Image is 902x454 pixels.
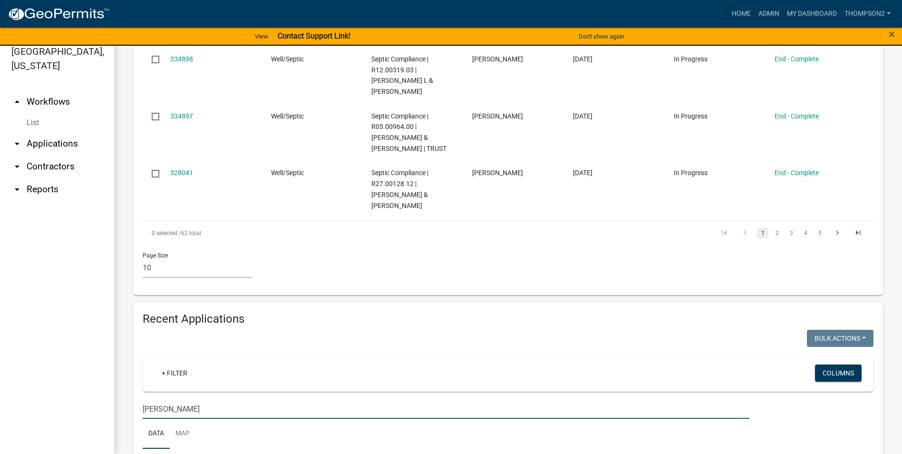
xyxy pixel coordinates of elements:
li: page 2 [770,225,784,241]
i: arrow_drop_down [11,184,23,195]
button: Bulk Actions [807,330,873,347]
li: page 5 [813,225,827,241]
span: Darrin [472,169,523,177]
a: go to previous page [736,228,754,238]
h4: Recent Applications [143,312,873,326]
li: page 1 [756,225,770,241]
a: Data [143,419,170,449]
a: 3 [786,228,797,238]
span: Well/Septic [271,55,304,63]
span: Well/Septic [271,169,304,177]
a: 2 [771,228,783,238]
a: 1 [757,228,768,238]
a: End - Complete [775,112,819,120]
button: Columns [815,365,862,382]
a: My Dashboard [783,5,841,23]
i: arrow_drop_down [11,138,23,149]
span: Septic Compliance | R05.00964.00 | HOVDA,ROBERT H & JEANNE M | TRUST [371,112,446,152]
a: go to last page [849,228,867,238]
span: 11/12/2024 [573,55,592,63]
a: Home [728,5,755,23]
strong: Contact Support Link! [278,31,350,40]
div: 62 total [143,221,431,245]
a: Map [170,419,195,449]
span: 0 selected / [152,230,181,237]
i: arrow_drop_down [11,161,23,172]
a: go to next page [828,228,846,238]
a: 328041 [170,169,193,177]
a: Thompson2 [841,5,894,23]
a: End - Complete [775,169,819,177]
a: 334897 [170,112,193,120]
span: Septic Compliance | R27.00128.12 | CARLSON,JOEL L & DONNA L [371,169,428,209]
span: 10/25/2024 [573,169,592,177]
span: In Progress [674,112,708,120]
button: Don't show again [575,29,628,44]
span: Well/Septic [271,112,304,120]
a: go to first page [715,228,733,238]
a: 5 [814,228,825,238]
a: End - Complete [775,55,819,63]
span: In Progress [674,55,708,63]
li: page 4 [798,225,813,241]
span: × [889,28,895,41]
span: Darrin [472,55,523,63]
li: page 3 [784,225,798,241]
a: View [251,29,272,44]
a: 4 [800,228,811,238]
span: Darrin [472,112,523,120]
i: arrow_drop_up [11,96,23,108]
span: Septic Compliance | R12.00319.03 | QUIMBY,NICHOLAS L & SARA J [371,55,433,95]
input: Search for applications [143,399,749,419]
span: 11/12/2024 [573,112,592,120]
a: 334898 [170,55,193,63]
button: Close [889,29,895,40]
span: In Progress [674,169,708,177]
a: + Filter [154,365,195,382]
a: Admin [755,5,783,23]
